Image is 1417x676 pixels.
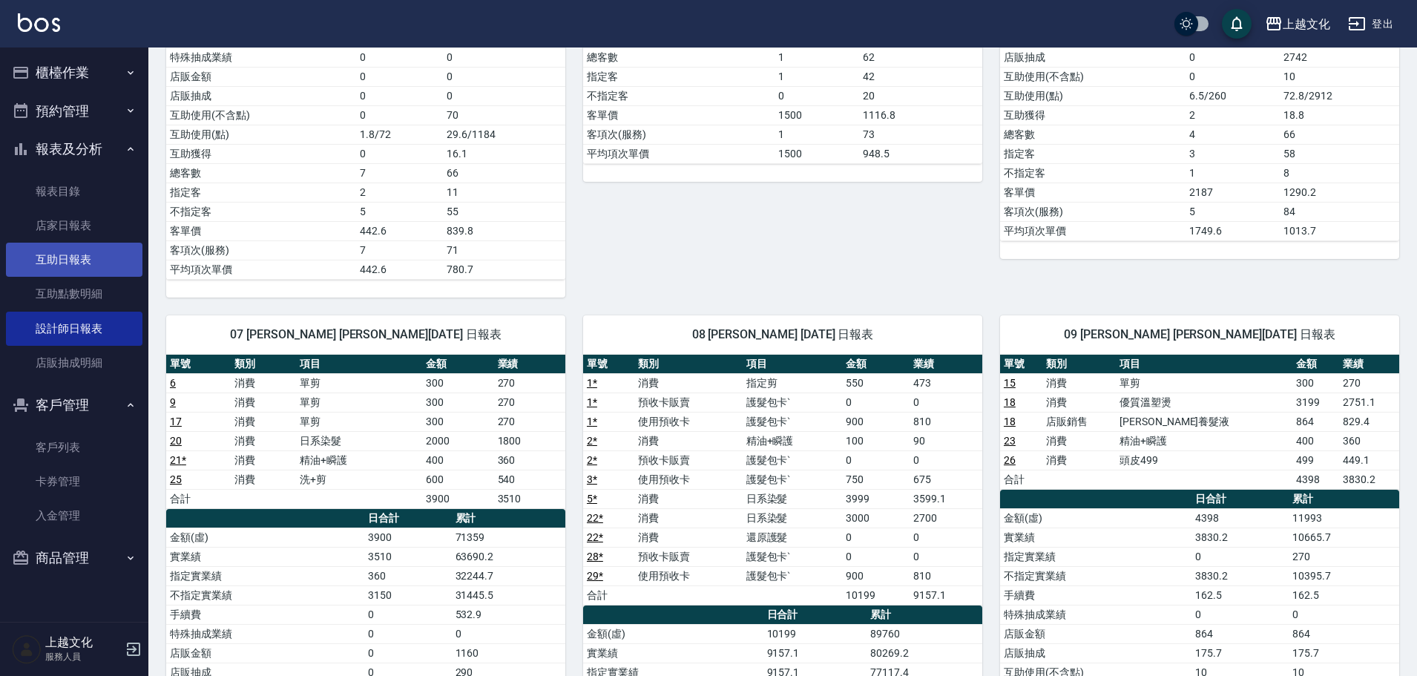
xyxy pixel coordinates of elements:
td: 66 [1280,125,1399,144]
td: 1500 [775,105,859,125]
td: 3510 [364,547,452,566]
td: 總客數 [583,47,775,67]
td: 2742 [1280,47,1399,67]
td: 平均項次單價 [1000,221,1186,240]
td: 0 [1191,605,1289,624]
a: 25 [170,473,182,485]
td: 270 [1339,373,1399,393]
td: 10199 [763,624,867,643]
td: 360 [494,450,565,470]
td: 預收卡販賣 [634,547,743,566]
th: 業績 [494,355,565,374]
td: 日系染髮 [743,508,843,528]
td: 948.5 [859,144,982,163]
td: 消費 [231,412,295,431]
a: 23 [1004,435,1016,447]
a: 卡券管理 [6,465,142,499]
th: 類別 [1042,355,1116,374]
th: 日合計 [1191,490,1289,509]
td: 手續費 [1000,585,1191,605]
table: a dense table [583,355,982,606]
td: 3510 [494,489,565,508]
th: 單號 [1000,355,1042,374]
td: 2 [1186,105,1280,125]
td: 特殊抽成業績 [166,624,364,643]
td: 80269.2 [867,643,982,663]
td: 2751.1 [1339,393,1399,412]
td: 指定客 [583,67,775,86]
td: 0 [910,528,982,547]
td: 3150 [364,585,452,605]
td: 互助使用(點) [1000,86,1186,105]
span: 08 [PERSON_NAME] [DATE] 日報表 [601,327,964,342]
td: 不指定實業績 [166,585,364,605]
td: 護髮包卡ˋ [743,450,843,470]
td: 不指定客 [166,202,356,221]
td: 9157.1 [910,585,982,605]
td: 0 [1186,67,1280,86]
td: 0 [356,67,443,86]
button: 櫃檯作業 [6,53,142,92]
td: 2187 [1186,183,1280,202]
td: 單剪 [296,373,422,393]
button: 登出 [1342,10,1399,38]
td: 0 [1191,547,1289,566]
td: 客項次(服務) [583,125,775,144]
a: 9 [170,396,176,408]
a: 6 [170,377,176,389]
td: 0 [842,450,910,470]
td: 3599.1 [910,489,982,508]
th: 單號 [166,355,231,374]
td: 特殊抽成業績 [1000,605,1191,624]
td: [PERSON_NAME]養髮液 [1116,412,1292,431]
a: 店家日報表 [6,209,142,243]
td: 9157.1 [763,643,867,663]
td: 2 [356,183,443,202]
td: 預收卡販賣 [634,450,743,470]
th: 日合計 [364,509,452,528]
td: 11993 [1289,508,1399,528]
td: 89760 [867,624,982,643]
td: 日系染髮 [296,431,422,450]
td: 3999 [842,489,910,508]
td: 1 [1186,163,1280,183]
td: 66 [443,163,565,183]
td: 400 [1292,431,1339,450]
td: 不指定客 [1000,163,1186,183]
table: a dense table [166,355,565,509]
td: 839.8 [443,221,565,240]
td: 1749.6 [1186,221,1280,240]
td: 270 [494,373,565,393]
td: 7 [356,163,443,183]
td: 合計 [583,585,634,605]
a: 26 [1004,454,1016,466]
td: 473 [910,373,982,393]
td: 消費 [1042,431,1116,450]
th: 累計 [1289,490,1399,509]
td: 金額(虛) [1000,508,1191,528]
td: 3900 [364,528,452,547]
td: 護髮包卡ˋ [743,412,843,431]
td: 預收卡販賣 [634,393,743,412]
td: 指定剪 [743,373,843,393]
td: 客項次(服務) [1000,202,1186,221]
td: 店販金額 [166,67,356,86]
td: 400 [422,450,493,470]
td: 360 [364,566,452,585]
a: 15 [1004,377,1016,389]
td: 270 [494,393,565,412]
td: 0 [443,47,565,67]
td: 合計 [1000,470,1042,489]
a: 設計師日報表 [6,312,142,346]
th: 項目 [1116,355,1292,374]
td: 829.4 [1339,412,1399,431]
span: 07 [PERSON_NAME] [PERSON_NAME][DATE] 日報表 [184,327,548,342]
button: 報表及分析 [6,130,142,168]
td: 3830.2 [1339,470,1399,489]
td: 71359 [452,528,565,547]
td: 消費 [634,508,743,528]
a: 店販抽成明細 [6,346,142,380]
td: 0 [364,624,452,643]
td: 單剪 [296,393,422,412]
td: 消費 [231,431,295,450]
